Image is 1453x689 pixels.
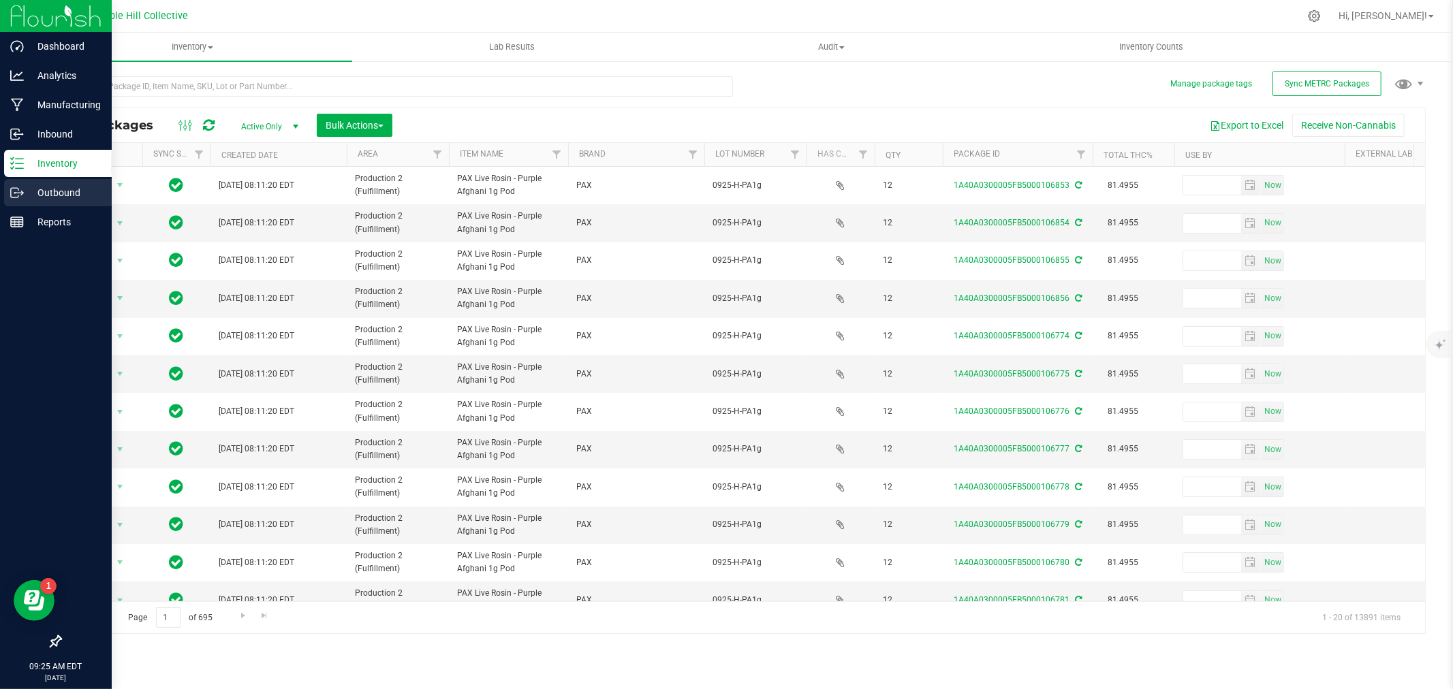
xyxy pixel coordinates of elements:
[1261,477,1284,497] span: Set Current date
[426,143,449,166] a: Filter
[672,41,990,53] span: Audit
[170,364,184,383] span: In Sync
[715,149,764,159] a: Lot Number
[883,594,935,607] span: 12
[1261,591,1283,610] span: select
[355,474,441,500] span: Production 2 (Fulfillment)
[886,150,901,160] a: Qty
[10,69,24,82] inline-svg: Analytics
[355,436,441,462] span: Production 2 (Fulfillment)
[1241,477,1261,496] span: select
[682,143,704,166] a: Filter
[355,361,441,387] span: Production 2 (Fulfillment)
[219,330,294,342] span: [DATE] 08:11:20 EDT
[112,402,129,421] span: select
[170,402,184,421] span: In Sync
[457,587,560,613] span: PAX Live Rosin - Purple Afghani 1g Pod
[355,398,441,424] span: Production 2 (Fulfillment)
[576,481,696,494] span: PAX
[1101,477,1145,497] span: 81.4955
[1241,515,1261,534] span: select
[358,149,378,159] a: Area
[1101,515,1145,534] span: 81.4955
[233,607,253,626] a: Go to the next page
[1101,326,1145,346] span: 81.4955
[6,673,106,683] p: [DATE]
[1339,10,1427,21] span: Hi, [PERSON_NAME]!
[219,556,294,569] span: [DATE] 08:11:20 EDT
[954,519,1069,529] a: 1A40A0300005FB5000106779
[457,474,560,500] span: PAX Live Rosin - Purple Afghani 1g Pod
[883,405,935,418] span: 12
[219,481,294,494] span: [DATE] 08:11:20 EDT
[713,594,798,607] span: 0925-H-PA1g
[883,292,935,305] span: 12
[576,594,696,607] span: PAX
[219,254,294,267] span: [DATE] 08:11:20 EDT
[1101,41,1202,53] span: Inventory Counts
[460,149,503,159] a: Item Name
[112,289,129,308] span: select
[457,285,560,311] span: PAX Live Rosin - Purple Afghani 1g Pod
[170,439,184,458] span: In Sync
[24,67,106,84] p: Analytics
[153,149,206,159] a: Sync Status
[170,326,184,345] span: In Sync
[1201,114,1292,137] button: Export to Excel
[1101,289,1145,308] span: 81.4955
[713,217,798,229] span: 0925-H-PA1g
[112,440,129,459] span: select
[576,405,696,418] span: PAX
[457,323,560,349] span: PAX Live Rosin - Purple Afghani 1g Pod
[1101,176,1145,195] span: 81.4955
[883,443,935,455] span: 12
[954,149,1000,159] a: Package ID
[33,41,352,53] span: Inventory
[112,176,129,195] span: select
[954,218,1069,227] a: 1A40A0300005FB5000106854
[170,289,184,308] span: In Sync
[1101,213,1145,233] span: 81.4955
[355,210,441,236] span: Production 2 (Fulfillment)
[1311,607,1411,628] span: 1 - 20 of 13891 items
[355,172,441,198] span: Production 2 (Fulfillment)
[170,213,184,232] span: In Sync
[326,120,384,131] span: Bulk Actions
[954,255,1069,265] a: 1A40A0300005FB5000106855
[883,556,935,569] span: 12
[112,214,129,233] span: select
[24,155,106,172] p: Inventory
[883,518,935,531] span: 12
[352,33,672,61] a: Lab Results
[24,126,106,142] p: Inbound
[170,251,184,270] span: In Sync
[713,443,798,455] span: 0925-H-PA1g
[1261,440,1283,459] span: select
[457,210,560,236] span: PAX Live Rosin - Purple Afghani 1g Pod
[576,179,696,192] span: PAX
[713,518,798,531] span: 0925-H-PA1g
[1241,289,1261,308] span: select
[883,481,935,494] span: 12
[1073,595,1082,605] span: Sync from Compliance System
[170,553,184,572] span: In Sync
[1185,150,1212,160] a: Use By
[546,143,568,166] a: Filter
[112,364,129,383] span: select
[883,330,935,342] span: 12
[1070,143,1093,166] a: Filter
[112,251,129,270] span: select
[1101,439,1145,459] span: 81.4955
[24,214,106,230] p: Reports
[713,292,798,305] span: 0925-H-PA1g
[1285,79,1369,89] span: Sync METRC Packages
[1261,327,1283,346] span: select
[1073,331,1082,340] span: Sync from Compliance System
[1170,78,1252,90] button: Manage package tags
[1073,406,1082,416] span: Sync from Compliance System
[355,587,441,613] span: Production 2 (Fulfillment)
[1261,515,1283,534] span: select
[457,436,560,462] span: PAX Live Rosin - Purple Afghani 1g Pod
[1073,218,1082,227] span: Sync from Compliance System
[1261,289,1283,308] span: select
